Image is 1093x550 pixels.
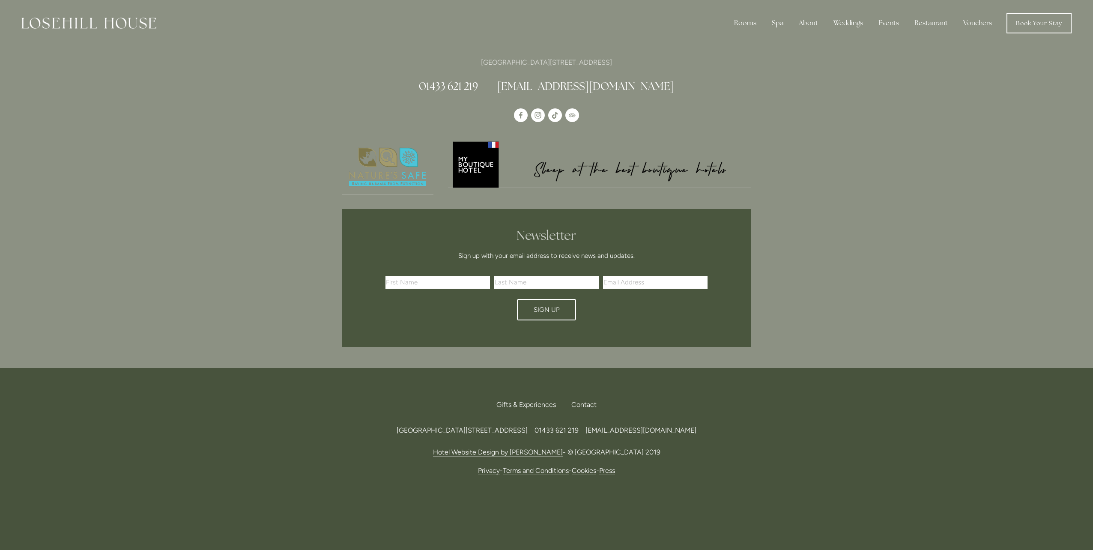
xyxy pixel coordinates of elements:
[342,446,751,458] p: - © [GEOGRAPHIC_DATA] 2019
[342,465,751,476] p: - - -
[342,57,751,68] p: [GEOGRAPHIC_DATA][STREET_ADDRESS]
[603,276,708,289] input: Email Address
[572,466,596,475] a: Cookies
[388,251,705,261] p: Sign up with your email address to receive news and updates.
[534,306,560,314] span: Sign Up
[548,108,562,122] a: TikTok
[565,108,579,122] a: TripAdvisor
[872,15,906,32] div: Events
[397,426,528,434] span: [GEOGRAPHIC_DATA][STREET_ADDRESS]
[531,108,545,122] a: Instagram
[564,395,597,414] div: Contact
[448,140,752,188] img: My Boutique Hotel - Logo
[478,466,500,475] a: Privacy
[956,15,999,32] a: Vouchers
[599,466,615,475] a: Press
[517,299,576,320] button: Sign Up
[727,15,763,32] div: Rooms
[433,448,563,457] a: Hotel Website Design by [PERSON_NAME]
[385,276,490,289] input: First Name
[514,108,528,122] a: Losehill House Hotel & Spa
[765,15,790,32] div: Spa
[585,426,696,434] a: [EMAIL_ADDRESS][DOMAIN_NAME]
[908,15,955,32] div: Restaurant
[419,79,478,93] a: 01433 621 219
[792,15,825,32] div: About
[496,401,556,409] span: Gifts & Experiences
[342,140,433,194] img: Nature's Safe - Logo
[827,15,870,32] div: Weddings
[496,395,563,414] a: Gifts & Experiences
[388,228,705,243] h2: Newsletter
[535,426,579,434] span: 01433 621 219
[497,79,674,93] a: [EMAIL_ADDRESS][DOMAIN_NAME]
[1006,13,1072,33] a: Book Your Stay
[494,276,599,289] input: Last Name
[21,18,156,29] img: Losehill House
[503,466,569,475] a: Terms and Conditions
